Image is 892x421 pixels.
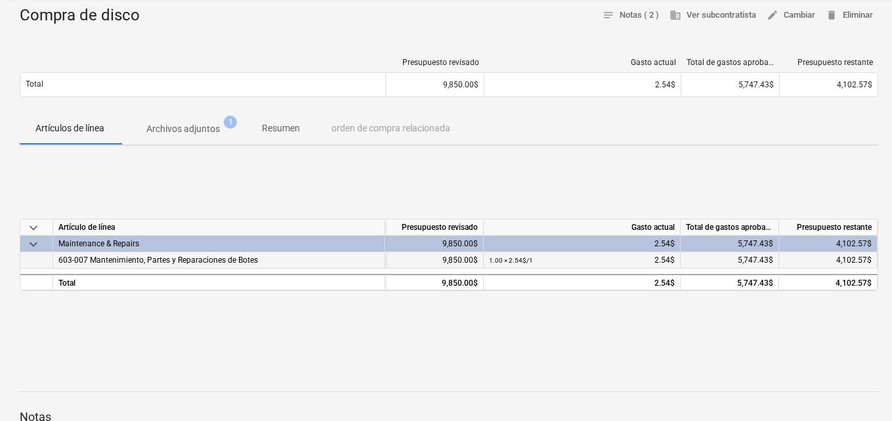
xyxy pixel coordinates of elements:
span: 4,102.57$ [837,80,872,89]
p: Total [26,79,43,90]
div: 5,747.43$ [681,236,779,252]
div: 9,850.00$ [385,236,484,252]
div: Gasto actual [490,58,676,67]
span: 1 [224,116,237,129]
span: keyboard_arrow_down [26,220,41,236]
div: Widget de chat [826,358,892,421]
div: 9,850.00$ [385,252,484,269]
div: Compra de disco [20,5,150,26]
small: 1.00 × 2.54$ / 1 [489,257,533,264]
span: 603-007 Mantenimiento, Partes y Reparaciones de Botes [58,255,258,265]
div: Presupuesto restante [785,58,873,67]
div: Presupuesto restante [779,219,878,236]
div: 4,102.57$ [779,274,878,290]
span: Cambiar [767,8,815,23]
div: 9,850.00$ [385,274,484,290]
iframe: Chat Widget [826,358,892,421]
div: Presupuesto revisado [391,58,479,67]
p: Artículos de línea [35,122,104,135]
button: Notas ( 2 ) [597,5,664,26]
p: Archivos adjuntos [146,122,220,136]
span: Ver subcontratista [669,8,756,23]
div: 5,747.43$ [681,74,779,95]
button: Eliminar [820,5,878,26]
div: Total de gastos aprobados [681,219,779,236]
div: 4,102.57$ [779,236,878,252]
div: 2.54$ [489,236,675,252]
button: Ver subcontratista [664,5,761,26]
span: keyboard_arrow_down [26,236,41,252]
span: business [669,9,681,21]
span: 4,102.57$ [836,255,872,265]
div: 2.54$ [489,275,675,292]
div: Presupuesto revisado [385,219,484,236]
span: Notas ( 2 ) [603,8,659,23]
div: Total [53,274,385,290]
span: delete [826,9,838,21]
div: 5,747.43$ [681,274,779,290]
span: Eliminar [826,8,873,23]
button: Cambiar [761,5,820,26]
div: Total de gastos aprobados [687,58,775,67]
div: 9,850.00$ [385,74,484,95]
span: 5,747.43$ [738,255,773,265]
div: 2.54$ [489,252,675,269]
p: Resumen [262,122,300,135]
div: Gasto actual [484,219,681,236]
span: notes [603,9,614,21]
div: Artículo de línea [53,219,385,236]
span: edit [767,9,778,21]
div: 2.54$ [490,80,675,89]
div: Maintenance & Repairs [58,236,379,252]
